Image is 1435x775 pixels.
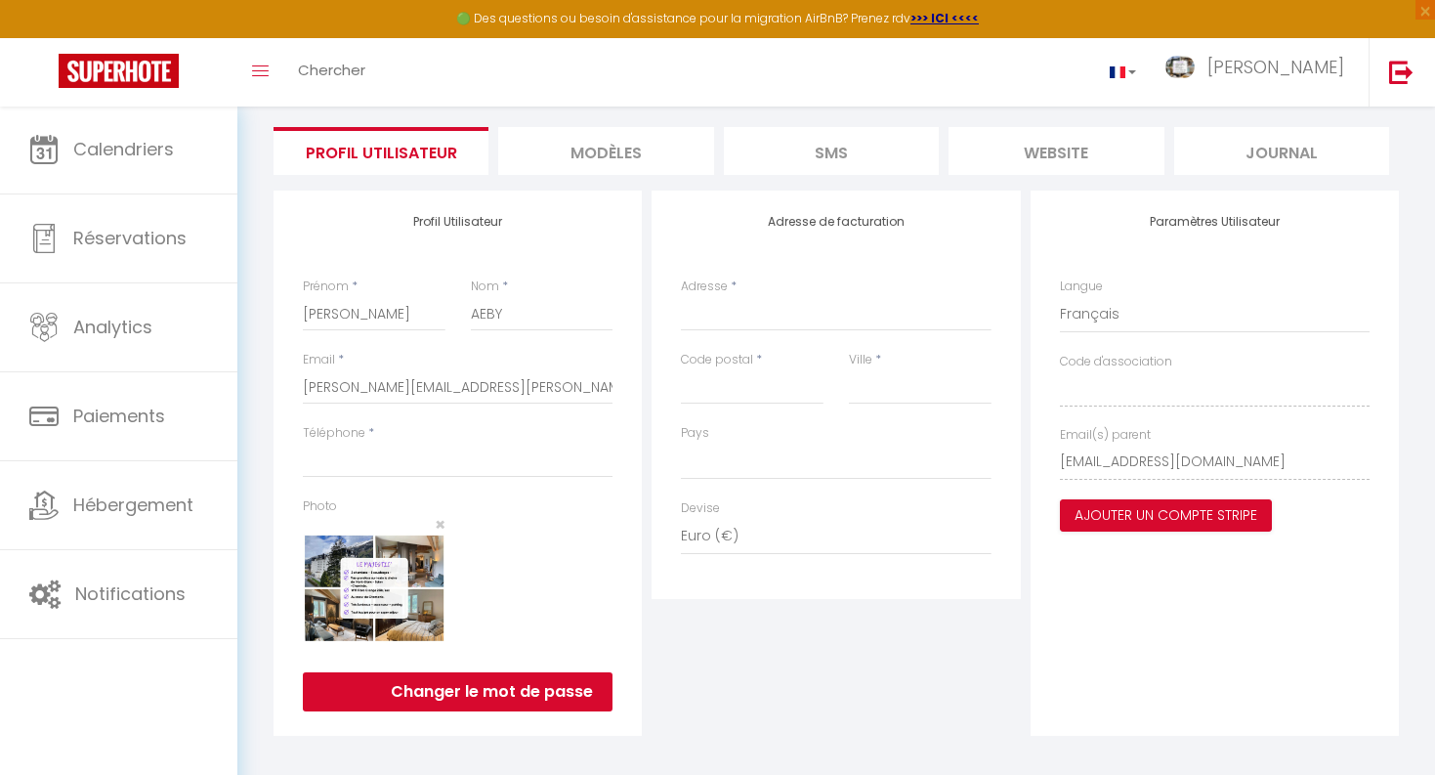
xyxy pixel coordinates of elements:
span: Hébergement [73,493,193,517]
img: logout [1389,60,1414,84]
span: Réservations [73,226,187,250]
label: Téléphone [303,424,365,443]
label: Photo [303,497,337,516]
img: 17222579584704.jpg [303,534,445,643]
span: [PERSON_NAME] [1207,55,1344,79]
label: Ville [849,351,872,369]
button: Ajouter un compte Stripe [1060,499,1272,533]
li: MODÈLES [498,127,713,175]
span: Analytics [73,315,152,339]
a: >>> ICI <<<< [910,10,979,26]
span: Chercher [298,60,365,80]
label: Devise [681,499,720,518]
h4: Profil Utilisateur [303,215,612,229]
label: Langue [1060,278,1103,296]
li: Profil Utilisateur [274,127,488,175]
span: × [435,512,445,537]
span: Paiements [73,404,165,428]
label: Pays [681,424,709,443]
span: Calendriers [73,137,174,161]
h4: Paramètres Utilisateur [1060,215,1370,229]
label: Code d'association [1060,353,1172,371]
label: Adresse [681,278,728,296]
li: Journal [1174,127,1389,175]
span: Notifications [75,581,186,606]
li: website [949,127,1163,175]
img: ... [1165,56,1195,78]
li: SMS [724,127,939,175]
button: Close [435,516,445,534]
a: ... [PERSON_NAME] [1151,38,1369,107]
label: Prénom [303,278,349,296]
h4: Adresse de facturation [681,215,991,229]
label: Email [303,351,335,369]
button: Changer le mot de passe [303,672,612,711]
label: Nom [471,278,499,296]
a: Chercher [283,38,380,107]
img: Super Booking [59,54,179,88]
label: Code postal [681,351,753,369]
label: Email(s) parent [1060,426,1151,445]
